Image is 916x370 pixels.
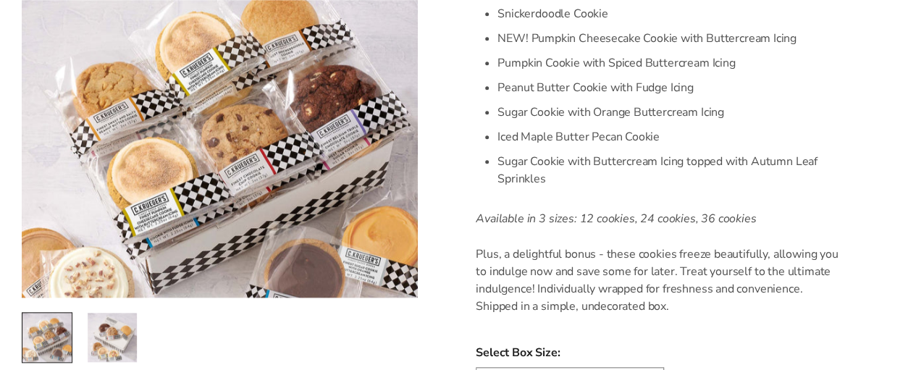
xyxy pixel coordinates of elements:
[22,312,72,363] a: 1 / 2
[88,313,137,362] img: Just the Cookies - Assorted Fall Cookies
[497,125,844,149] li: Iced Maple Butter Pecan Cookie
[497,51,844,75] li: Pumpkin Cookie with Spiced Buttercream Icing
[497,100,844,125] li: Sugar Cookie with Orange Buttercream Icing
[87,312,138,363] a: 2 / 2
[476,211,756,227] em: Available in 3 sizes: 12 cookies, 24 cookies, 36 cookies
[22,313,72,362] img: Just the Cookies - Assorted Fall Cookies
[476,245,844,315] p: Plus, a delightful bonus - these cookies freeze beautifully, allowing you to indulge now and save...
[497,75,844,100] li: Peanut Butter Cookie with Fudge Icing
[497,1,844,26] li: Snickerdoodle Cookie
[497,149,844,191] li: Sugar Cookie with Buttercream Icing topped with Autumn Leaf Sprinkles
[497,26,844,51] li: NEW! Pumpkin Cheesecake Cookie with Buttercream Icing
[476,344,844,361] span: Select Box Size:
